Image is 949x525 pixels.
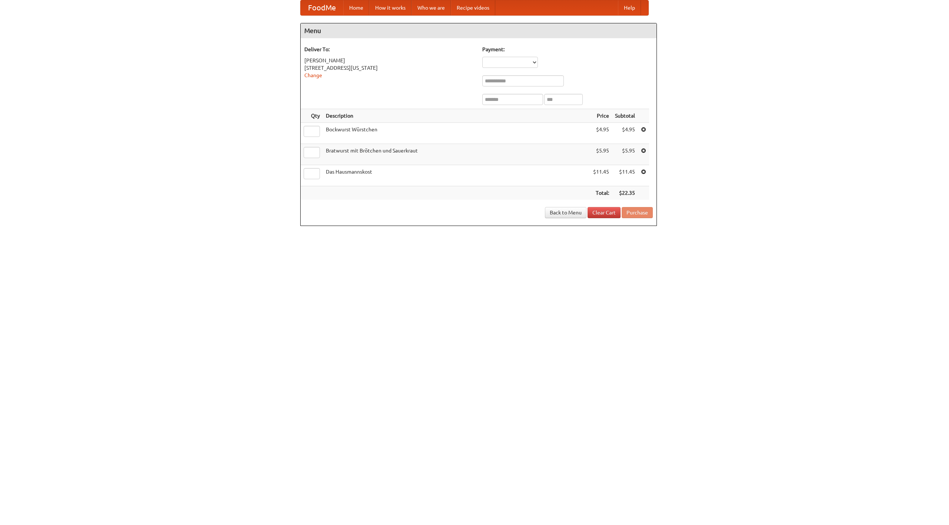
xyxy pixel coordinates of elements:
[590,165,612,186] td: $11.45
[612,144,638,165] td: $5.95
[323,165,590,186] td: Das Hausmannskost
[590,123,612,144] td: $4.95
[323,144,590,165] td: Bratwurst mit Brötchen und Sauerkraut
[451,0,495,15] a: Recipe videos
[301,0,343,15] a: FoodMe
[301,23,657,38] h4: Menu
[590,109,612,123] th: Price
[590,144,612,165] td: $5.95
[612,186,638,200] th: $22.35
[369,0,411,15] a: How it works
[304,46,475,53] h5: Deliver To:
[482,46,653,53] h5: Payment:
[618,0,641,15] a: Help
[612,109,638,123] th: Subtotal
[301,109,323,123] th: Qty
[411,0,451,15] a: Who we are
[545,207,586,218] a: Back to Menu
[304,72,322,78] a: Change
[612,165,638,186] td: $11.45
[612,123,638,144] td: $4.95
[622,207,653,218] button: Purchase
[323,123,590,144] td: Bockwurst Würstchen
[304,57,475,64] div: [PERSON_NAME]
[304,64,475,72] div: [STREET_ADDRESS][US_STATE]
[588,207,621,218] a: Clear Cart
[590,186,612,200] th: Total:
[323,109,590,123] th: Description
[343,0,369,15] a: Home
